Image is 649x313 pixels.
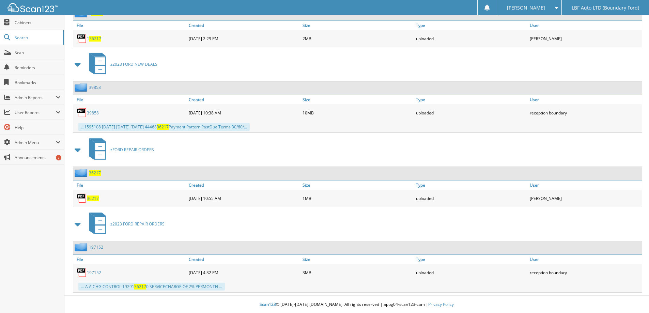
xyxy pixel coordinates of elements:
img: PDF.png [77,33,87,44]
div: reception boundary [528,106,642,120]
img: folder2.png [75,243,89,251]
span: LBF Auto LTD (Boundary Ford) [572,6,639,10]
span: Scan [15,50,61,56]
a: Created [187,255,301,264]
span: Admin Reports [15,95,56,100]
div: ...1595108 [DATE] [DATE] [DATE] 44468 Payment Pattern PastDue Terms 30/60/... [78,123,250,131]
span: 36217 [89,36,101,42]
div: [DATE] 2:29 PM [187,32,301,45]
span: Bookmarks [15,80,61,85]
img: PDF.png [77,267,87,278]
div: [DATE] 4:32 PM [187,266,301,279]
span: z2023 FORD NEW DEALS [110,61,157,67]
span: zFORD REPAIR ORDERS [110,147,154,153]
a: Type [414,255,528,264]
span: Scan123 [260,301,276,307]
a: Type [414,95,528,104]
a: 136217 [87,36,101,42]
div: 7 [56,155,61,160]
a: Size [301,181,415,190]
div: © [DATE]-[DATE] [DOMAIN_NAME]. All rights reserved | appg04-scan123-com | [64,296,649,313]
span: z2023 FORD REPAIR ORDERS [110,221,165,227]
span: 36217 [157,124,169,130]
div: 2MB [301,32,415,45]
a: File [73,181,187,190]
a: z2023 FORD REPAIR ORDERS [85,210,165,237]
img: folder2.png [75,83,89,92]
a: Created [187,21,301,30]
a: Created [187,95,301,104]
span: Announcements [15,155,61,160]
span: Help [15,125,61,130]
span: Search [15,35,60,41]
img: folder2.png [75,169,89,177]
a: File [73,95,187,104]
span: Cabinets [15,20,61,26]
div: 1MB [301,191,415,205]
span: 36217 [134,284,146,289]
div: uploaded [414,266,528,279]
a: 39858 [87,110,99,116]
span: Admin Menu [15,140,56,145]
img: PDF.png [77,193,87,203]
a: Size [301,255,415,264]
a: 197152 [89,244,103,250]
div: [PERSON_NAME] [528,32,642,45]
a: User [528,181,642,190]
div: uploaded [414,106,528,120]
a: File [73,255,187,264]
div: 10MB [301,106,415,120]
a: User [528,95,642,104]
a: Type [414,181,528,190]
a: 197152 [87,270,101,276]
a: User [528,21,642,30]
a: Created [187,181,301,190]
a: 36217 [87,195,99,201]
div: [PERSON_NAME] [528,191,642,205]
a: Size [301,95,415,104]
div: 3MB [301,266,415,279]
img: scan123-logo-white.svg [7,3,58,12]
a: Type [414,21,528,30]
span: User Reports [15,110,56,115]
span: [PERSON_NAME] [507,6,545,10]
div: uploaded [414,191,528,205]
div: [DATE] 10:38 AM [187,106,301,120]
div: uploaded [414,32,528,45]
img: PDF.png [77,108,87,118]
span: Reminders [15,65,61,71]
div: [DATE] 10:55 AM [187,191,301,205]
a: 39858 [89,84,101,90]
div: reception boundary [528,266,642,279]
a: Size [301,21,415,30]
a: z2023 FORD NEW DEALS [85,51,157,78]
a: 36217 [89,170,101,176]
a: User [528,255,642,264]
a: File [73,21,187,30]
a: Privacy Policy [428,301,454,307]
a: zFORD REPAIR ORDERS [85,136,154,163]
div: ... A A CHG CONTROL 19291 0 SERVICECHARGE OF 2% PERMONTH ... [78,283,225,291]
